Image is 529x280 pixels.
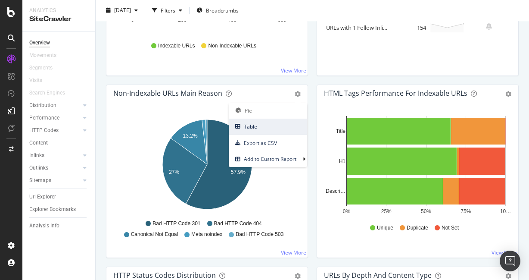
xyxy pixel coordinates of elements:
a: Url Explorer [29,192,89,201]
text: 0% [343,208,351,214]
text: 27% [169,169,179,175]
svg: A chart. [324,116,511,216]
span: 2025 Sep. 5th [114,6,131,14]
div: Analytics [29,7,88,14]
div: URLs by Depth and Content Type [324,271,432,280]
button: Filters [149,3,186,17]
text: Descri… [326,188,345,194]
a: View More [492,249,517,256]
div: Performance [29,113,59,123]
a: View More [281,67,306,74]
span: Non-Indexable URLs [208,42,256,50]
text: 10… [500,208,511,214]
text: 200 [178,17,187,23]
text: 57.9% [231,169,246,175]
svg: A chart. [113,116,301,216]
div: Open Intercom Messenger [500,251,520,271]
span: Export as CSV [229,137,307,149]
text: 400 [228,17,236,23]
div: Non-Indexable URLs Main Reason [113,89,222,98]
div: HTML Tags Performance for Indexable URLs [324,89,467,98]
span: Canonical Not Equal [131,231,178,238]
a: Explorer Bookmarks [29,205,89,214]
text: 75% [461,208,471,214]
span: Unique [377,224,393,232]
span: Meta noindex [191,231,222,238]
a: Performance [29,113,81,123]
span: Duplicate [407,224,428,232]
div: Movements [29,51,56,60]
a: Search Engines [29,88,74,98]
div: Outlinks [29,164,48,173]
a: Inlinks [29,151,81,160]
div: Content [29,138,48,148]
span: Bad HTTP Code 503 [236,231,283,238]
div: Visits [29,76,42,85]
a: View More [281,249,306,256]
text: H1 [339,158,346,164]
div: gear [295,273,301,279]
button: [DATE] [103,3,141,17]
div: HTTP Status Codes Distribution [113,271,216,280]
span: Indexable URLs [158,42,195,50]
div: HTTP Codes [29,126,59,135]
span: Bad HTTP Code 404 [214,220,262,227]
text: Title [336,128,346,134]
div: Filters [161,6,175,14]
span: Pie [229,105,307,116]
div: Sitemaps [29,176,51,185]
div: Url Explorer [29,192,56,201]
a: Visits [29,76,51,85]
a: URLs with 1 Follow Inlink [326,24,389,31]
span: Not Set [442,224,459,232]
text: 25% [381,208,392,214]
div: Search Engines [29,88,65,98]
span: Add to Custom Report [229,153,303,165]
div: Analysis Info [29,221,59,230]
a: Sitemaps [29,176,81,185]
div: Segments [29,63,53,72]
div: gear [295,91,301,97]
div: Inlinks [29,151,44,160]
a: Movements [29,51,65,60]
span: Table [229,121,307,132]
div: Explorer Bookmarks [29,205,76,214]
div: SiteCrawler [29,14,88,24]
ul: gear [229,103,307,167]
text: 0 [131,17,134,23]
a: Overview [29,38,89,47]
div: gear [505,273,511,279]
a: Analysis Info [29,221,89,230]
a: Distribution [29,101,81,110]
div: Distribution [29,101,56,110]
div: gear [505,91,511,97]
a: Content [29,138,89,148]
button: Breadcrumbs [193,3,242,17]
div: Overview [29,38,50,47]
span: Bad HTTP Code 301 [152,220,200,227]
a: Segments [29,63,61,72]
text: 600 [277,17,286,23]
a: Outlinks [29,164,81,173]
td: 154 [394,20,428,35]
div: bell-plus [486,23,492,30]
text: 13.2% [183,132,198,138]
a: HTTP Codes [29,126,81,135]
span: Breadcrumbs [206,6,239,14]
text: 50% [421,208,431,214]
